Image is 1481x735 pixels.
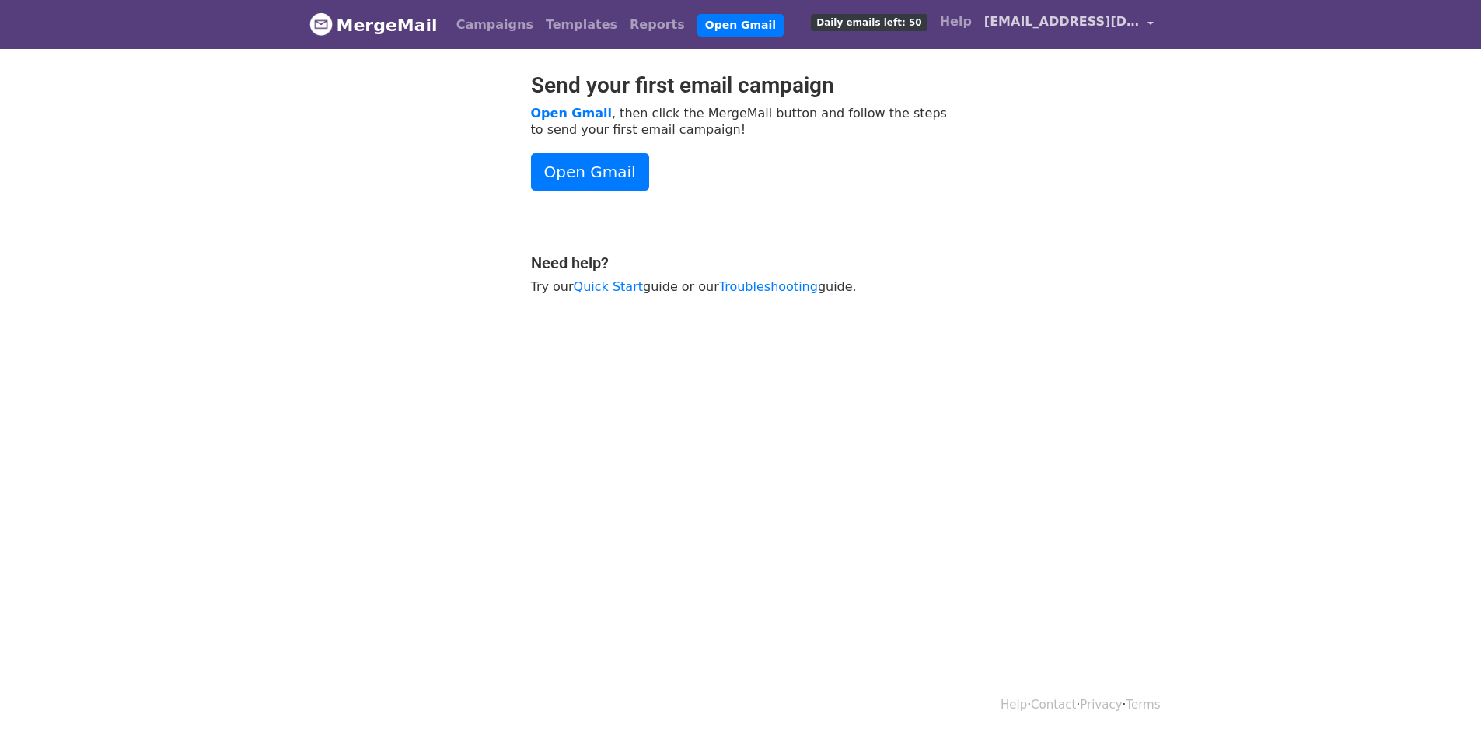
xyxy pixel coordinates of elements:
div: Chat-Widget [1403,660,1481,735]
iframe: Chat Widget [1403,660,1481,735]
a: Reports [623,9,691,40]
a: Terms [1126,698,1160,712]
a: Open Gmail [531,153,649,191]
a: Open Gmail [531,106,612,121]
a: Daily emails left: 50 [805,6,933,37]
h2: Send your first email campaign [531,72,951,99]
a: Privacy [1080,698,1122,712]
a: Templates [540,9,623,40]
p: , then click the MergeMail button and follow the steps to send your first email campaign! [531,105,951,138]
a: Open Gmail [697,14,784,37]
a: Help [934,6,978,37]
a: MergeMail [309,9,438,41]
a: Help [1001,698,1027,712]
a: Quick Start [574,279,643,294]
a: Campaigns [450,9,540,40]
span: [EMAIL_ADDRESS][DOMAIN_NAME] [984,12,1140,31]
a: Troubleshooting [719,279,818,294]
a: [EMAIL_ADDRESS][DOMAIN_NAME] [978,6,1160,43]
h4: Need help? [531,254,951,272]
span: Daily emails left: 50 [811,14,927,31]
p: Try our guide or our guide. [531,278,951,295]
a: Contact [1031,698,1076,712]
img: MergeMail logo [309,12,333,36]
